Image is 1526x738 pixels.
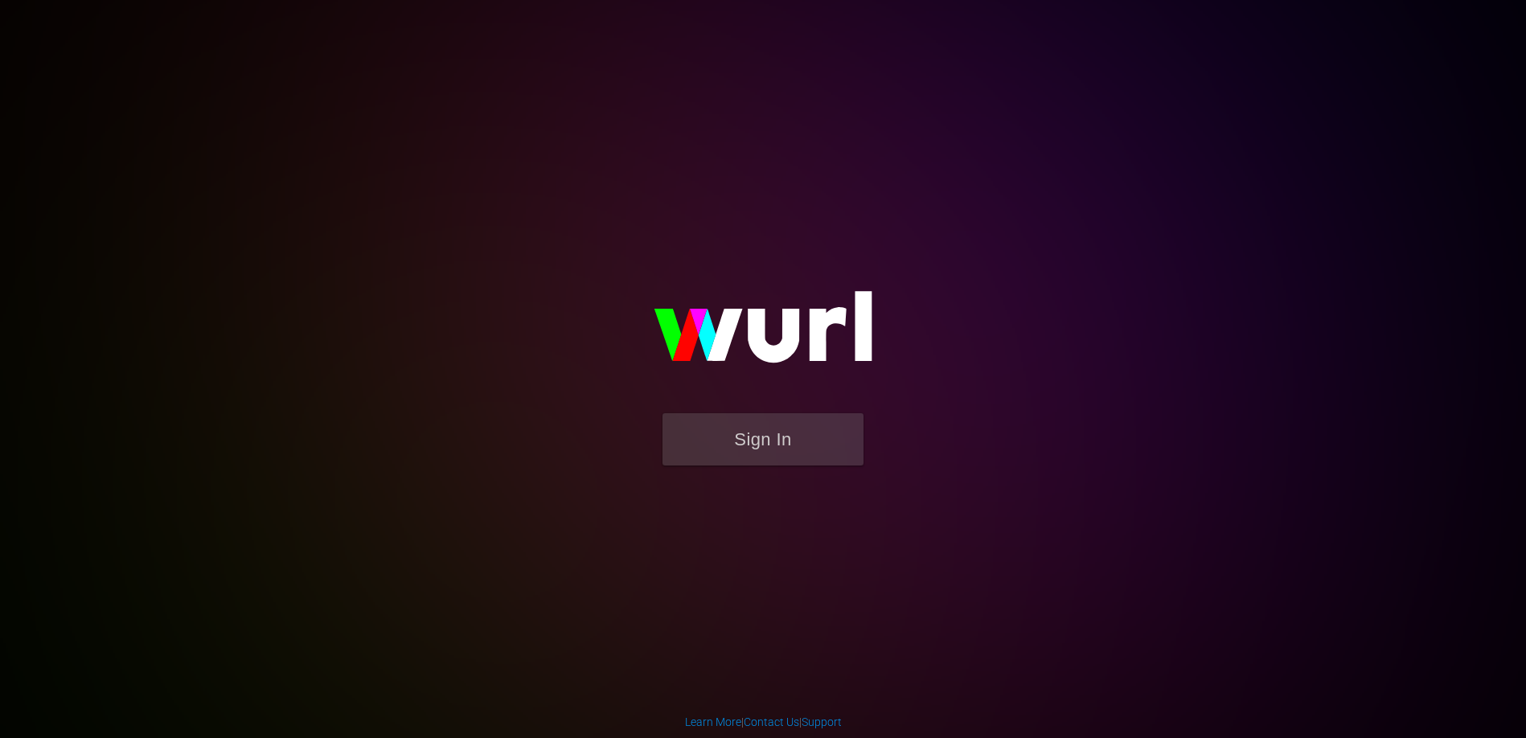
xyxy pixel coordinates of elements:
img: wurl-logo-on-black-223613ac3d8ba8fe6dc639794a292ebdb59501304c7dfd60c99c58986ef67473.svg [602,256,924,412]
div: | | [685,714,842,730]
a: Support [802,715,842,728]
button: Sign In [662,413,864,465]
a: Contact Us [744,715,799,728]
a: Learn More [685,715,741,728]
